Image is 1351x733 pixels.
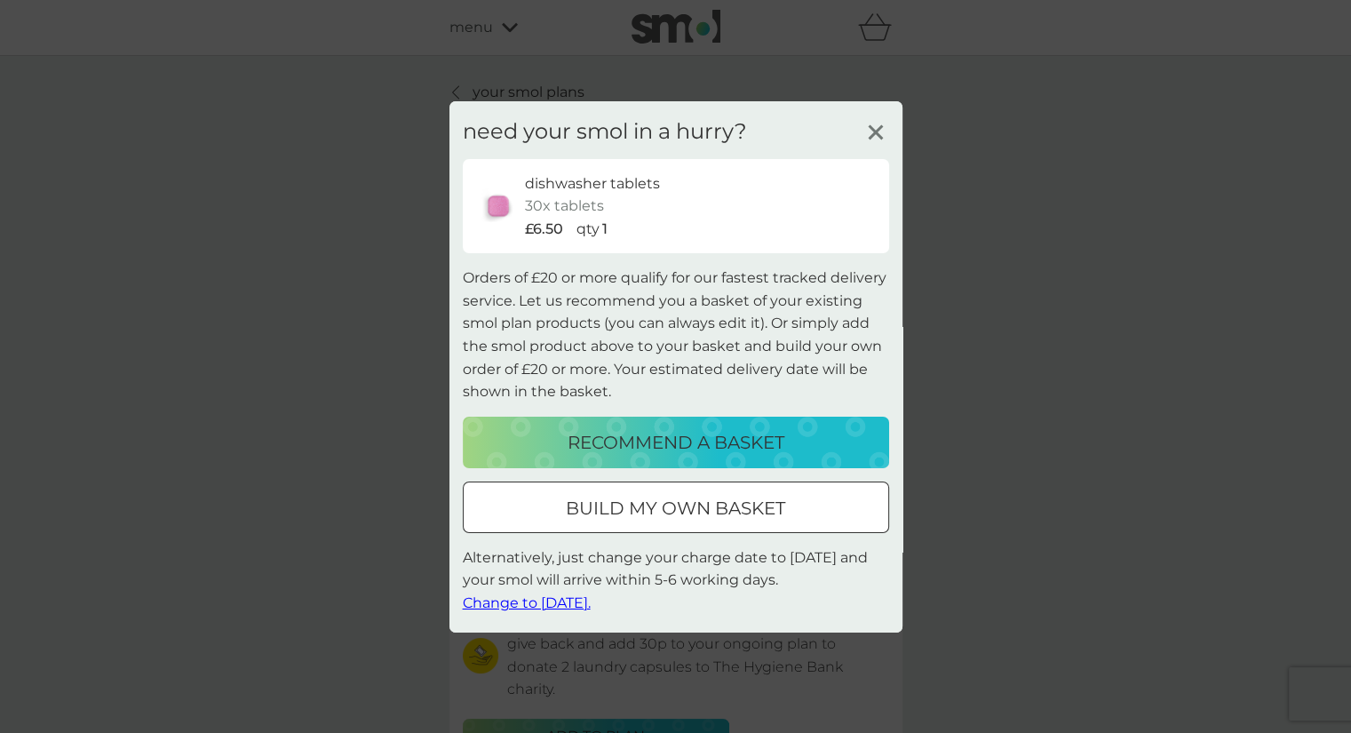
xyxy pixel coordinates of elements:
p: qty [576,218,600,241]
p: £6.50 [525,218,563,241]
p: recommend a basket [568,428,784,457]
p: Orders of £20 or more qualify for our fastest tracked delivery service. Let us recommend you a ba... [463,267,889,403]
span: Change to [DATE]. [463,594,591,611]
p: dishwasher tablets [525,171,660,195]
button: build my own basket [463,482,889,533]
button: Change to [DATE]. [463,592,591,615]
button: recommend a basket [463,417,889,468]
p: 1 [602,218,608,241]
p: Alternatively, just change your charge date to [DATE] and your smol will arrive within 5-6 workin... [463,546,889,615]
h3: need your smol in a hurry? [463,118,747,144]
p: build my own basket [566,494,785,522]
p: 30x tablets [525,195,604,218]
